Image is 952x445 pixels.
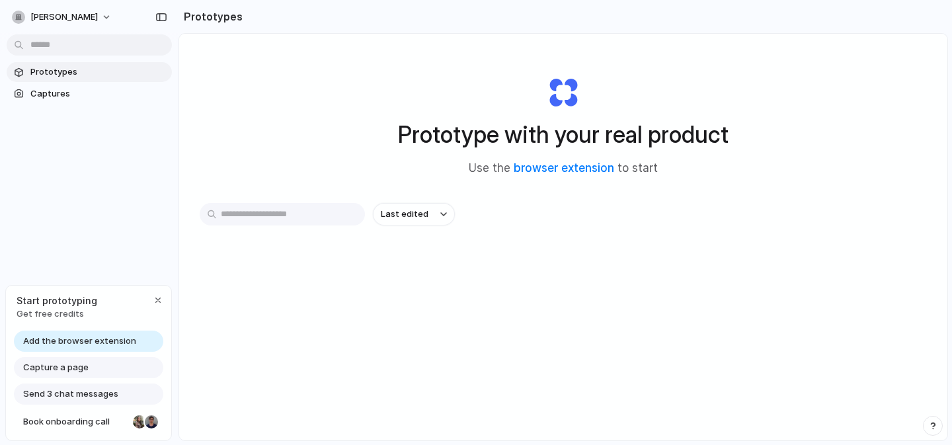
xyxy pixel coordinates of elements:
[398,117,729,152] h1: Prototype with your real product
[469,160,658,177] span: Use the to start
[17,307,97,321] span: Get free credits
[373,203,455,225] button: Last edited
[17,294,97,307] span: Start prototyping
[7,62,172,82] a: Prototypes
[23,415,128,428] span: Book onboarding call
[132,414,147,430] div: Nicole Kubica
[30,65,167,79] span: Prototypes
[14,411,163,432] a: Book onboarding call
[7,7,118,28] button: [PERSON_NAME]
[23,387,118,401] span: Send 3 chat messages
[143,414,159,430] div: Christian Iacullo
[23,335,136,348] span: Add the browser extension
[30,11,98,24] span: [PERSON_NAME]
[381,208,428,221] span: Last edited
[514,161,614,175] a: browser extension
[7,84,172,104] a: Captures
[23,361,89,374] span: Capture a page
[178,9,243,24] h2: Prototypes
[30,87,167,101] span: Captures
